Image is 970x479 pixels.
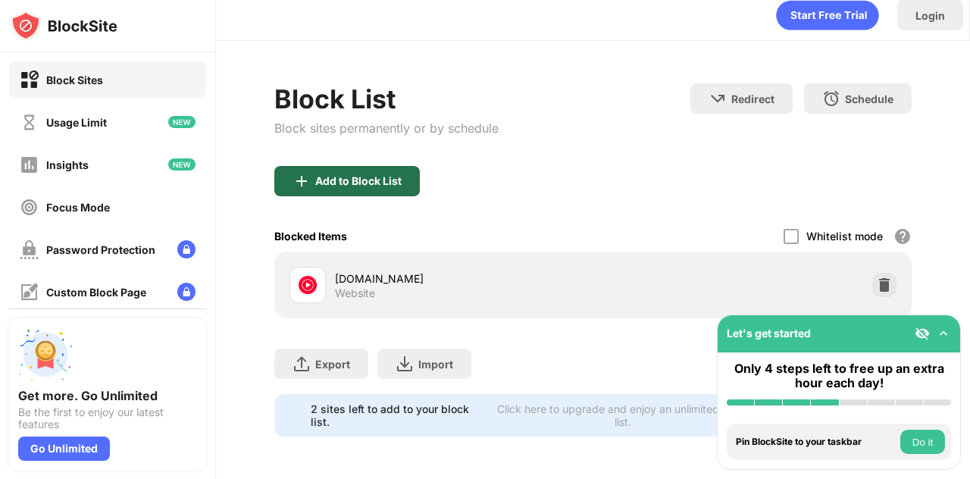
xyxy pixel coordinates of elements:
[46,158,89,171] div: Insights
[20,113,39,132] img: time-usage-off.svg
[46,286,146,299] div: Custom Block Page
[315,358,350,371] div: Export
[20,155,39,174] img: insights-off.svg
[168,116,196,128] img: new-icon.svg
[900,430,945,454] button: Do it
[315,175,402,187] div: Add to Block List
[46,201,110,214] div: Focus Mode
[418,358,453,371] div: Import
[335,286,375,300] div: Website
[11,11,117,41] img: logo-blocksite.svg
[274,83,499,114] div: Block List
[274,121,499,136] div: Block sites permanently or by schedule
[20,70,39,89] img: block-on.svg
[731,92,774,105] div: Redirect
[177,283,196,301] img: lock-menu.svg
[20,198,39,217] img: focus-off.svg
[936,326,951,341] img: omni-setup-toggle.svg
[20,283,39,302] img: customize-block-page-off.svg
[806,230,883,243] div: Whitelist mode
[493,402,753,428] div: Click here to upgrade and enjoy an unlimited block list.
[727,327,811,340] div: Let's get started
[46,116,107,129] div: Usage Limit
[311,402,483,428] div: 2 sites left to add to your block list.
[18,388,197,403] div: Get more. Go Unlimited
[915,326,930,341] img: eye-not-visible.svg
[845,92,893,105] div: Schedule
[335,271,593,286] div: [DOMAIN_NAME]
[46,243,155,256] div: Password Protection
[736,437,896,447] div: Pin BlockSite to your taskbar
[18,406,197,430] div: Be the first to enjoy our latest features
[274,230,347,243] div: Blocked Items
[177,240,196,258] img: lock-menu.svg
[18,327,73,382] img: push-unlimited.svg
[915,9,945,22] div: Login
[20,240,39,259] img: password-protection-off.svg
[46,74,103,86] div: Block Sites
[18,437,110,461] div: Go Unlimited
[727,362,951,390] div: Only 4 steps left to free up an extra hour each day!
[168,158,196,171] img: new-icon.svg
[299,276,317,294] img: favicons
